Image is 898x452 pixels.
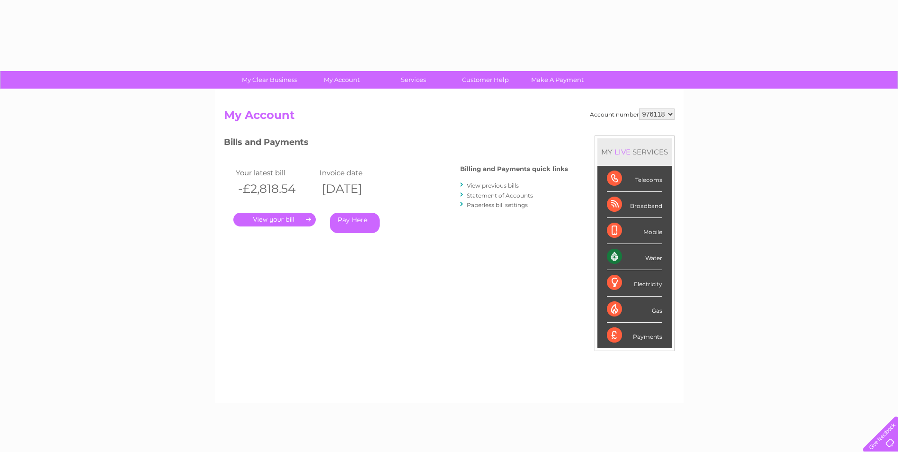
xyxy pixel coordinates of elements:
[467,192,533,199] a: Statement of Accounts
[302,71,381,89] a: My Account
[330,213,380,233] a: Pay Here
[607,270,662,296] div: Electricity
[374,71,453,89] a: Services
[231,71,309,89] a: My Clear Business
[317,179,401,199] th: [DATE]
[607,323,662,348] div: Payments
[518,71,596,89] a: Make A Payment
[233,213,316,226] a: .
[607,297,662,323] div: Gas
[590,108,675,120] div: Account number
[233,179,318,199] th: -£2,818.54
[607,166,662,192] div: Telecoms
[467,201,528,208] a: Paperless bill settings
[317,166,401,179] td: Invoice date
[597,138,672,165] div: MY SERVICES
[607,244,662,270] div: Water
[460,165,568,172] h4: Billing and Payments quick links
[467,182,519,189] a: View previous bills
[613,147,632,156] div: LIVE
[446,71,525,89] a: Customer Help
[224,108,675,127] h2: My Account
[224,136,568,152] h3: Bills and Payments
[607,192,662,218] div: Broadband
[233,166,318,179] td: Your latest bill
[607,218,662,244] div: Mobile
